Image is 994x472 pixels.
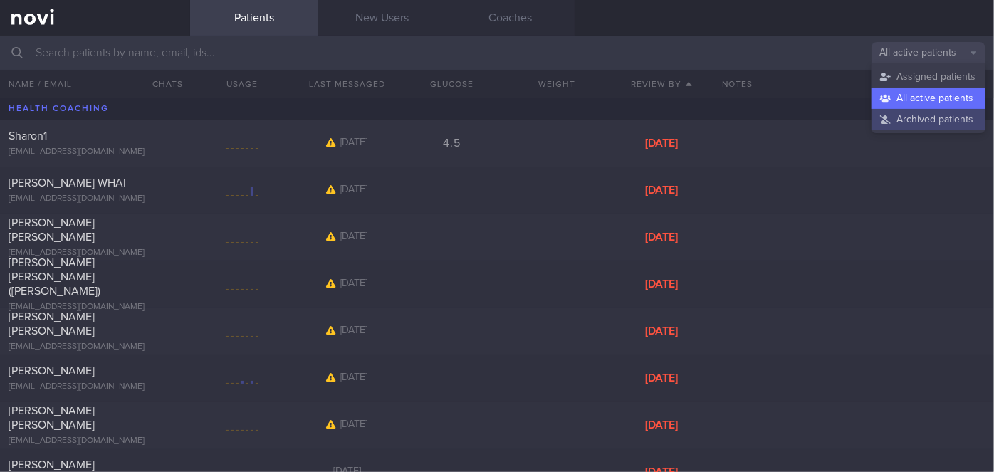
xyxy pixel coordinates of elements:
span: [PERSON_NAME] [9,365,95,377]
div: Notes [713,70,994,98]
div: [EMAIL_ADDRESS][DOMAIN_NAME] [9,248,182,258]
button: Glucose [399,70,504,98]
span: [DATE] [340,137,368,147]
div: [DATE] [609,230,713,244]
div: [EMAIL_ADDRESS][DOMAIN_NAME] [9,382,182,392]
button: Weight [504,70,609,98]
span: [PERSON_NAME] [PERSON_NAME] [9,405,95,431]
div: [DATE] [609,277,713,291]
button: All active patients [872,88,985,109]
span: [PERSON_NAME] WHAI [9,177,126,189]
button: Last Messaged [295,70,399,98]
span: [DATE] [340,184,368,194]
button: Assigned patients [872,66,985,88]
div: Usage [190,70,295,98]
span: Sharon1 [9,130,47,142]
div: [DATE] [609,371,713,385]
span: [DATE] [340,278,368,288]
span: [DATE] [340,372,368,382]
div: [DATE] [609,136,713,150]
button: Chats [133,70,190,98]
button: Archived patients [872,109,985,130]
div: [DATE] [609,324,713,338]
div: [EMAIL_ADDRESS][DOMAIN_NAME] [9,194,182,204]
div: [DATE] [609,183,713,197]
span: [PERSON_NAME] [9,459,95,471]
span: [DATE] [340,231,368,241]
div: [EMAIL_ADDRESS][DOMAIN_NAME] [9,342,182,352]
div: [EMAIL_ADDRESS][DOMAIN_NAME] [9,147,182,157]
div: [EMAIL_ADDRESS][DOMAIN_NAME] [9,436,182,446]
span: [PERSON_NAME] [PERSON_NAME] ([PERSON_NAME]) [9,257,100,297]
div: [EMAIL_ADDRESS][DOMAIN_NAME] [9,302,182,313]
span: 4.5 [443,137,460,149]
span: [DATE] [340,325,368,335]
div: [DATE] [609,418,713,432]
span: [DATE] [340,419,368,429]
span: [PERSON_NAME] [PERSON_NAME] [9,311,95,337]
button: All active patients [872,42,985,63]
span: [PERSON_NAME] [PERSON_NAME] [9,217,95,243]
button: Review By [609,70,713,98]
